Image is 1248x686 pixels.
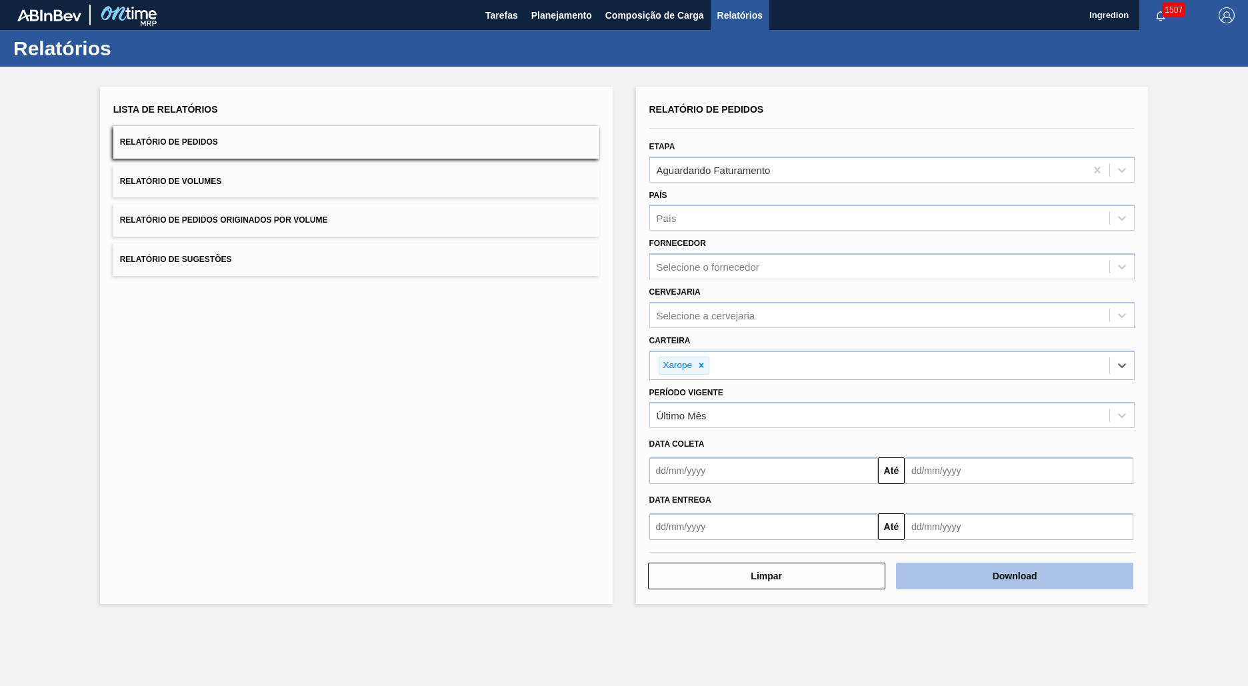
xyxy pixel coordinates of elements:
[649,388,723,397] label: Período Vigente
[649,191,667,200] label: País
[1139,6,1182,25] button: Notificações
[905,513,1133,540] input: dd/mm/yyyy
[13,41,250,56] h1: Relatórios
[905,457,1133,484] input: dd/mm/yyyy
[485,7,518,23] span: Tarefas
[878,457,905,484] button: Até
[878,513,905,540] button: Até
[657,309,755,321] div: Selecione a cervejaria
[648,563,885,589] button: Limpar
[113,104,218,115] span: Lista de Relatórios
[1162,3,1185,17] span: 1507
[120,177,221,186] span: Relatório de Volumes
[17,9,81,21] img: TNhmsLtSVTkK8tSr43FrP2fwEKptu5GPRR3wAAAABJRU5ErkJggg==
[649,495,711,505] span: Data Entrega
[657,213,677,224] div: País
[113,126,599,159] button: Relatório de Pedidos
[120,255,232,264] span: Relatório de Sugestões
[531,7,592,23] span: Planejamento
[657,164,771,175] div: Aguardando Faturamento
[649,336,691,345] label: Carteira
[605,7,704,23] span: Composição de Carga
[113,165,599,198] button: Relatório de Volumes
[113,204,599,237] button: Relatório de Pedidos Originados por Volume
[659,357,695,374] div: Xarope
[1219,7,1235,23] img: Logout
[113,243,599,276] button: Relatório de Sugestões
[120,137,218,147] span: Relatório de Pedidos
[657,261,759,273] div: Selecione o fornecedor
[649,239,706,248] label: Fornecedor
[649,142,675,151] label: Etapa
[649,439,705,449] span: Data coleta
[649,457,878,484] input: dd/mm/yyyy
[649,287,701,297] label: Cervejaria
[657,410,707,421] div: Último Mês
[896,563,1133,589] button: Download
[649,104,764,115] span: Relatório de Pedidos
[120,215,328,225] span: Relatório de Pedidos Originados por Volume
[649,513,878,540] input: dd/mm/yyyy
[717,7,763,23] span: Relatórios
